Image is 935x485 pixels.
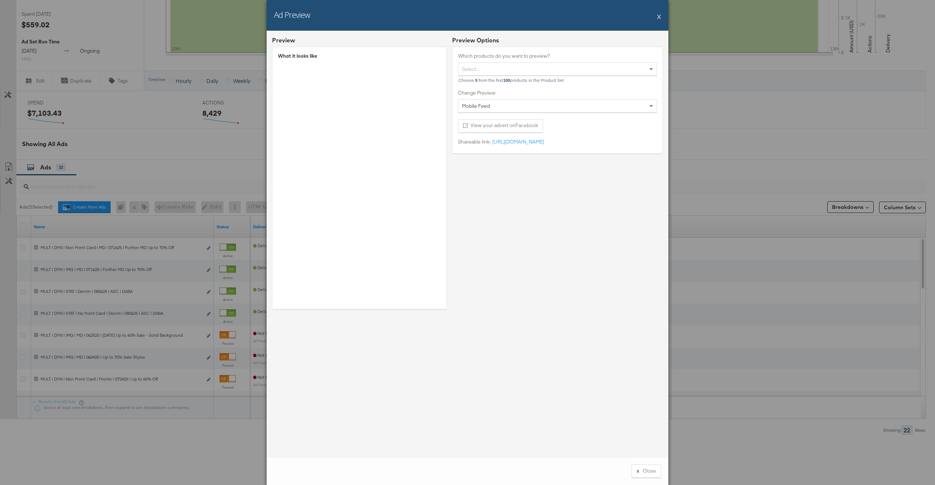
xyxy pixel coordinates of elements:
[637,467,639,474] div: x
[278,53,441,60] div: What it looks like
[272,36,295,45] div: Preview
[458,53,657,60] label: Which products do you want to preview?
[458,63,657,75] div: Select...
[462,103,490,109] span: Mobile Feed
[458,78,657,83] div: Choose from the first products in the Product Set
[452,36,663,45] div: Preview Options
[503,77,510,83] b: 100
[458,119,543,133] button: View your advert onFacebook
[458,138,491,145] label: Shareable link:
[631,465,661,478] button: xClose
[274,9,310,20] h2: Ad Preview
[657,9,661,24] button: X
[475,77,477,83] b: 5
[458,89,657,96] label: Change Preview:
[491,138,544,145] a: [URL][DOMAIN_NAME]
